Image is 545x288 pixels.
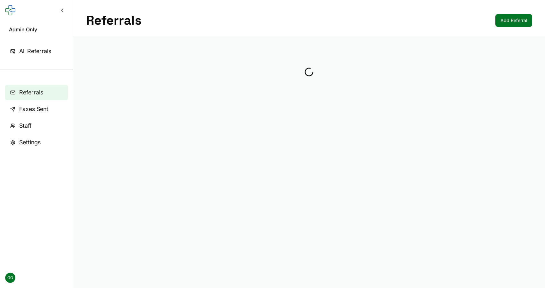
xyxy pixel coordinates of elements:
a: Settings [5,135,68,150]
span: Faxes Sent [19,105,48,114]
span: Admin Only [9,26,64,33]
a: Add Referral [495,14,532,27]
a: All Referrals [5,44,68,59]
span: All Referrals [19,47,51,56]
a: Referrals [5,85,68,100]
button: Collapse sidebar [56,4,68,16]
h1: Referrals [86,13,142,28]
span: GO [5,273,15,283]
span: Referrals [19,88,43,97]
span: Settings [19,138,41,147]
span: Staff [19,121,31,130]
a: Staff [5,118,68,133]
a: Faxes Sent [5,101,68,117]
